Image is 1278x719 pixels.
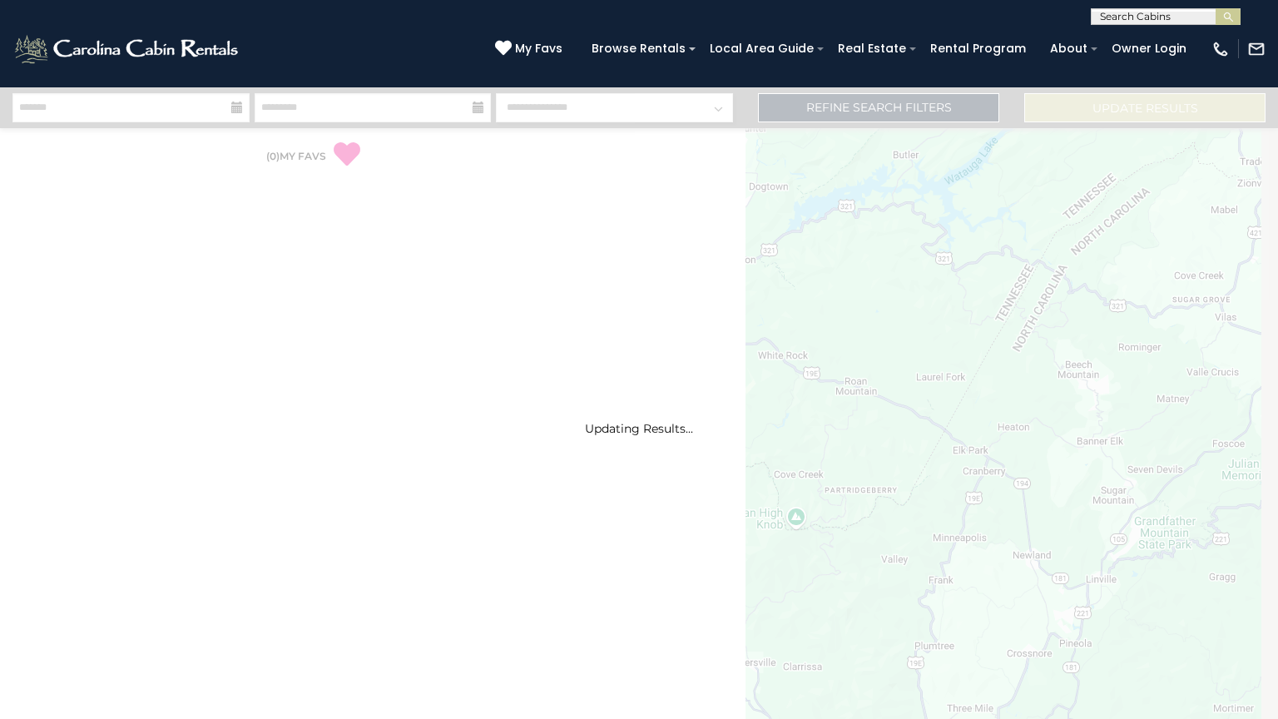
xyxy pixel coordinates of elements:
a: About [1042,36,1096,62]
img: phone-regular-white.png [1211,40,1230,58]
a: Real Estate [830,36,914,62]
a: Local Area Guide [701,36,822,62]
img: White-1-2.png [12,32,243,66]
a: Browse Rentals [583,36,694,62]
img: mail-regular-white.png [1247,40,1266,58]
a: My Favs [495,40,567,58]
a: Owner Login [1103,36,1195,62]
span: My Favs [515,40,562,57]
a: Rental Program [922,36,1034,62]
